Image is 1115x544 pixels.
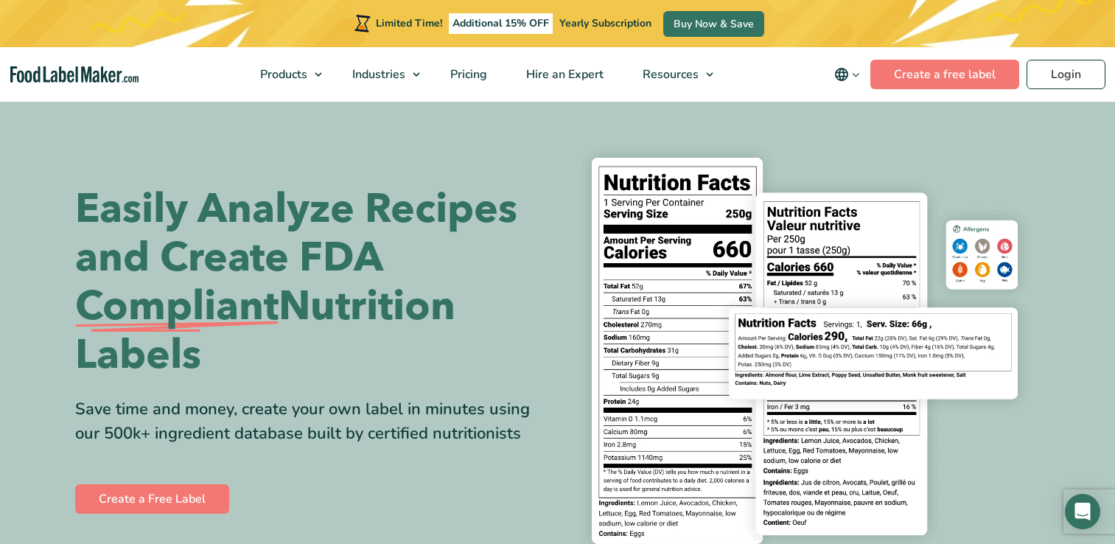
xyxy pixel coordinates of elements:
a: Pricing [431,47,503,102]
a: Buy Now & Save [663,11,764,37]
div: Open Intercom Messenger [1065,494,1100,529]
a: Hire an Expert [507,47,620,102]
span: Products [256,66,309,83]
a: Create a free label [870,60,1019,89]
span: Pricing [446,66,489,83]
h1: Easily Analyze Recipes and Create FDA Nutrition Labels [75,185,547,380]
span: Resources [638,66,700,83]
span: Compliant [75,282,279,331]
span: Limited Time! [376,16,442,30]
span: Industries [348,66,407,83]
a: Login [1027,60,1105,89]
span: Additional 15% OFF [449,13,553,34]
a: Industries [333,47,427,102]
div: Save time and money, create your own label in minutes using our 500k+ ingredient database built b... [75,397,547,446]
a: Products [241,47,329,102]
a: Resources [623,47,721,102]
a: Create a Free Label [75,484,229,514]
span: Yearly Subscription [559,16,651,30]
span: Hire an Expert [522,66,605,83]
